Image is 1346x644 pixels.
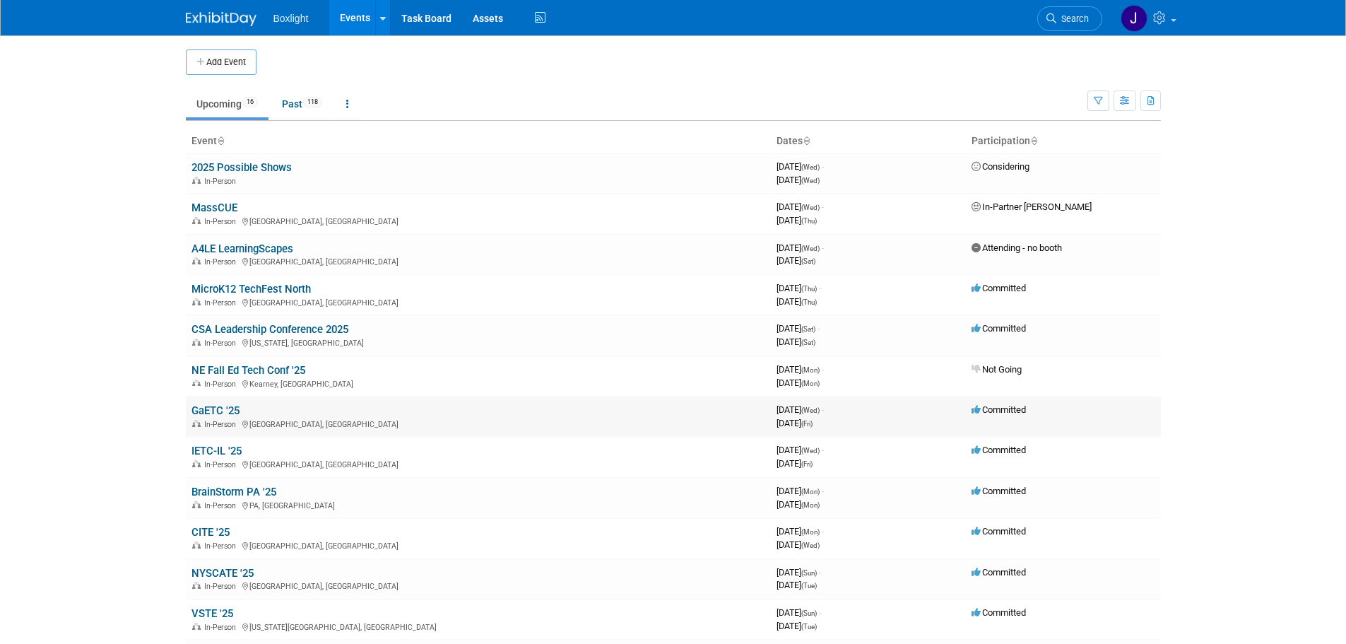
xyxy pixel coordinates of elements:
span: - [822,161,824,172]
span: In-Partner [PERSON_NAME] [972,201,1092,212]
span: [DATE] [777,215,817,226]
span: - [822,526,824,537]
span: - [817,323,820,334]
a: A4LE LearningScapes [191,242,293,255]
span: (Tue) [801,623,817,631]
div: [GEOGRAPHIC_DATA], [GEOGRAPHIC_DATA] [191,296,765,308]
span: [DATE] [777,486,824,496]
span: - [822,364,824,375]
span: [DATE] [777,567,821,578]
a: BrainStorm PA '25 [191,486,276,498]
span: Committed [972,486,1026,496]
div: [GEOGRAPHIC_DATA], [GEOGRAPHIC_DATA] [191,580,765,591]
a: CSA Leadership Conference 2025 [191,323,348,336]
span: Committed [972,445,1026,455]
img: In-Person Event [192,177,201,184]
div: [US_STATE], [GEOGRAPHIC_DATA] [191,336,765,348]
span: [DATE] [777,364,824,375]
span: (Sat) [801,325,815,333]
span: Not Going [972,364,1022,375]
span: In-Person [204,582,240,591]
a: MassCUE [191,201,237,214]
span: [DATE] [777,296,817,307]
span: (Wed) [801,541,820,549]
img: Jean Knight [1121,5,1147,32]
span: (Thu) [801,298,817,306]
span: [DATE] [777,336,815,347]
span: (Fri) [801,420,813,428]
span: Committed [972,404,1026,415]
th: Dates [771,129,966,153]
a: MicroK12 TechFest North [191,283,311,295]
span: (Thu) [801,217,817,225]
span: [DATE] [777,161,824,172]
span: [DATE] [777,458,813,469]
div: [GEOGRAPHIC_DATA], [GEOGRAPHIC_DATA] [191,539,765,551]
div: Kearney, [GEOGRAPHIC_DATA] [191,377,765,389]
span: (Sat) [801,339,815,346]
span: - [819,567,821,578]
span: [DATE] [777,201,824,212]
span: Attending - no booth [972,242,1062,253]
span: (Wed) [801,163,820,171]
img: In-Person Event [192,380,201,387]
img: In-Person Event [192,257,201,264]
span: Committed [972,526,1026,537]
span: (Wed) [801,447,820,455]
img: In-Person Event [192,501,201,508]
span: [DATE] [777,526,824,537]
span: [DATE] [777,580,817,590]
span: (Wed) [801,406,820,414]
span: In-Person [204,541,240,551]
span: (Mon) [801,380,820,387]
span: - [822,486,824,496]
span: - [819,607,821,618]
span: [DATE] [777,175,820,185]
a: VSTE '25 [191,607,233,620]
a: CITE '25 [191,526,230,539]
span: Search [1056,13,1089,24]
span: [DATE] [777,499,820,510]
a: Sort by Start Date [803,135,810,146]
span: (Sun) [801,609,817,617]
span: (Mon) [801,488,820,496]
span: In-Person [204,339,240,348]
a: 2025 Possible Shows [191,161,292,174]
span: [DATE] [777,323,820,334]
span: (Mon) [801,501,820,509]
span: (Sat) [801,257,815,265]
span: (Sun) [801,569,817,577]
div: PA, [GEOGRAPHIC_DATA] [191,499,765,510]
a: GaETC '25 [191,404,240,417]
span: [DATE] [777,242,824,253]
img: In-Person Event [192,420,201,427]
span: In-Person [204,177,240,186]
span: [DATE] [777,607,821,618]
span: (Fri) [801,460,813,468]
img: In-Person Event [192,582,201,589]
img: In-Person Event [192,339,201,346]
span: [DATE] [777,539,820,550]
a: Sort by Participation Type [1030,135,1037,146]
img: ExhibitDay [186,12,256,26]
a: Search [1037,6,1102,31]
span: (Mon) [801,528,820,536]
span: (Thu) [801,285,817,293]
span: [DATE] [777,445,824,455]
span: In-Person [204,420,240,429]
div: [GEOGRAPHIC_DATA], [GEOGRAPHIC_DATA] [191,458,765,469]
th: Event [186,129,771,153]
span: [DATE] [777,255,815,266]
span: In-Person [204,217,240,226]
span: In-Person [204,298,240,308]
span: 118 [303,97,322,107]
span: - [822,404,824,415]
span: - [822,445,824,455]
img: In-Person Event [192,460,201,467]
span: - [819,283,821,293]
a: Sort by Event Name [217,135,224,146]
a: NYSCATE '25 [191,567,254,580]
span: Committed [972,567,1026,578]
span: - [822,242,824,253]
img: In-Person Event [192,217,201,224]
